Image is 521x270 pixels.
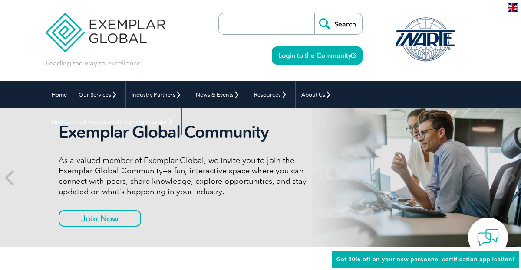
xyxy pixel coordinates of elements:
p: Leading the way to excellence [46,59,141,68]
a: Home [46,81,73,108]
a: Our Services [73,81,125,108]
img: en [508,3,518,12]
input: Search [314,13,362,34]
a: About Us [296,81,340,108]
span: Get 20% off on your new personnel certification application! [336,256,514,263]
a: Industry Partners [126,81,190,108]
p: As a valued member of Exemplar Global, we invite you to join the Exemplar Global Community—a fun,... [59,155,325,197]
a: Login to the Community [272,46,363,65]
a: Find Certified Professional / Training Provider [46,108,181,135]
a: Join Now [59,210,141,227]
a: News & Events [190,81,248,108]
img: open_square.png [351,53,356,58]
a: Resources [248,81,295,108]
img: contact-chat.png [477,227,499,248]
